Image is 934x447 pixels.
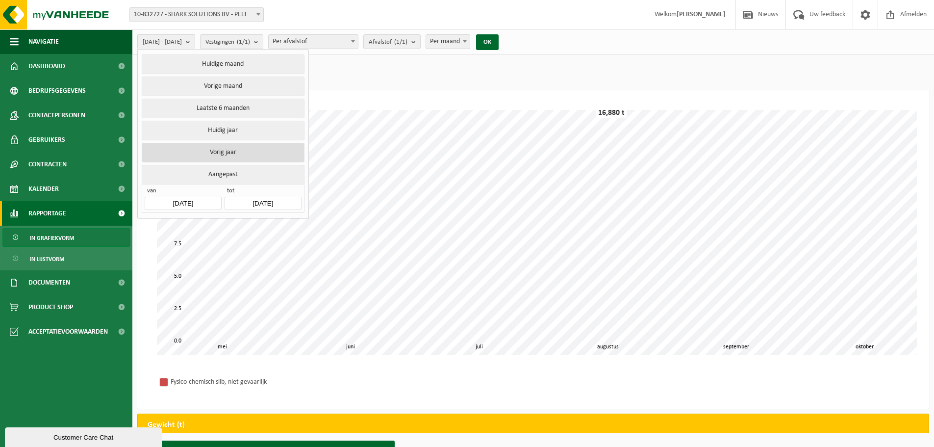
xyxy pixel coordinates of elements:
span: Vestigingen [205,35,250,50]
iframe: chat widget [5,425,164,447]
span: Contactpersonen [28,103,85,128]
span: Documenten [28,270,70,295]
count: (1/1) [394,39,407,45]
strong: [PERSON_NAME] [677,11,726,18]
span: Afvalstof [369,35,407,50]
span: Per afvalstof [268,34,358,49]
span: tot [225,187,301,197]
button: Huidige maand [142,54,304,74]
span: Rapportage [28,201,66,226]
span: Gebruikers [28,128,65,152]
span: Per maand [426,35,470,49]
a: In grafiekvorm [2,228,130,247]
span: Acceptatievoorwaarden [28,319,108,344]
h2: Gewicht (t) [138,414,195,436]
button: Laatste 6 maanden [142,99,304,118]
span: Product Shop [28,295,73,319]
span: 10-832727 - SHARK SOLUTIONS BV - PELT [130,8,263,22]
count: (1/1) [237,39,250,45]
span: [DATE] - [DATE] [143,35,182,50]
span: Navigatie [28,29,59,54]
span: Contracten [28,152,67,177]
a: In lijstvorm [2,249,130,268]
span: Dashboard [28,54,65,79]
span: 10-832727 - SHARK SOLUTIONS BV - PELT [129,7,264,22]
span: Per maand [426,34,470,49]
button: Vorig jaar [142,143,304,162]
div: Fysico-chemisch slib, niet gevaarlijk [171,376,298,388]
span: Per afvalstof [269,35,358,49]
span: In lijstvorm [30,250,64,268]
button: Huidig jaar [142,121,304,140]
button: [DATE] - [DATE] [137,34,195,49]
span: Kalender [28,177,59,201]
span: In grafiekvorm [30,229,74,247]
button: Afvalstof(1/1) [363,34,421,49]
button: Vestigingen(1/1) [200,34,263,49]
span: Bedrijfsgegevens [28,79,86,103]
button: Vorige maand [142,77,304,96]
button: Aangepast [142,165,304,184]
div: 16,880 t [596,108,627,118]
span: van [145,187,221,197]
button: OK [476,34,499,50]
